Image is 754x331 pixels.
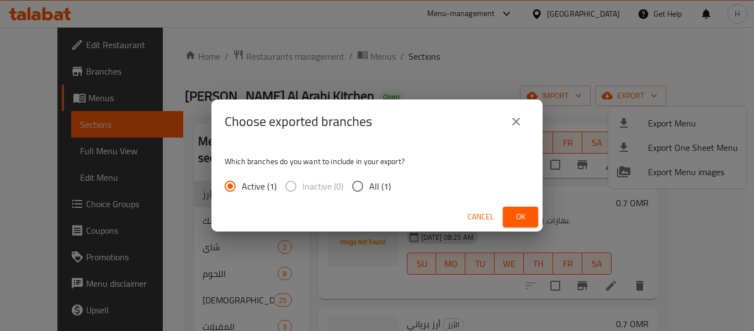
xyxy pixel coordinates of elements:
[225,113,372,130] h2: Choose exported branches
[225,156,529,167] p: Which branches do you want to include in your export?
[468,210,494,224] span: Cancel
[302,180,343,193] span: Inactive (0)
[369,180,391,193] span: All (1)
[512,210,529,224] span: Ok
[463,207,498,227] button: Cancel
[242,180,277,193] span: Active (1)
[503,207,538,227] button: Ok
[503,108,529,135] button: close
